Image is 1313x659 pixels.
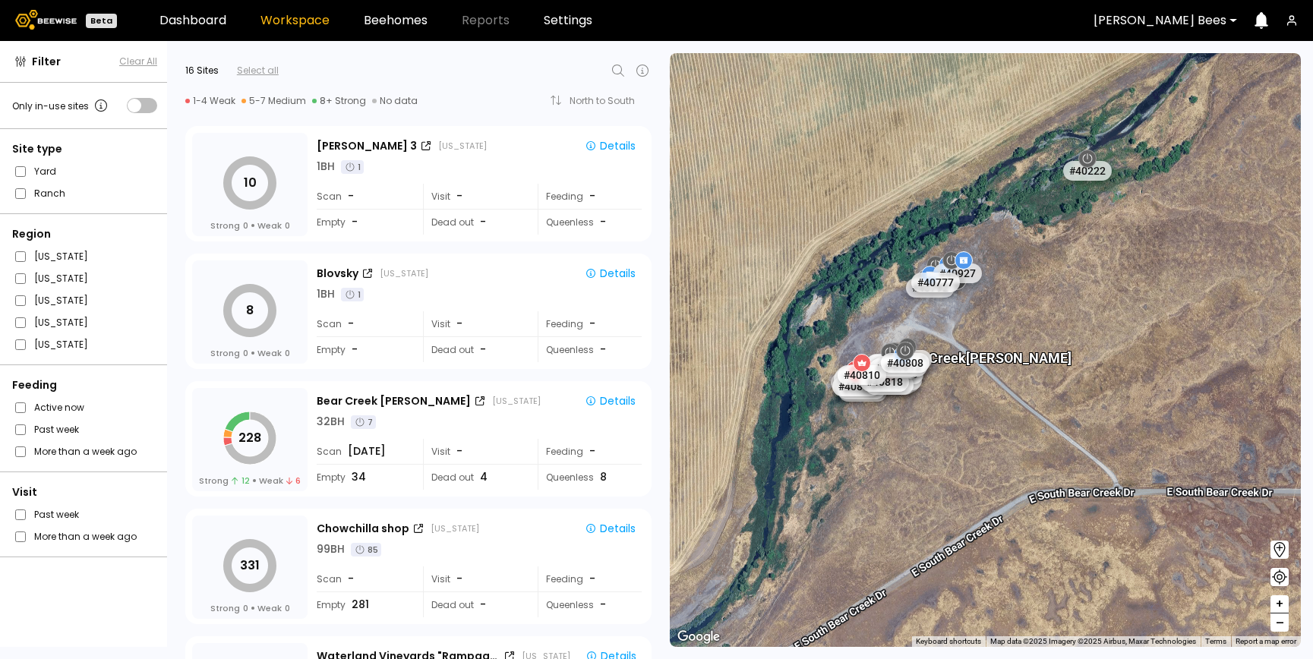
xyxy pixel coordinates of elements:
[492,395,541,407] div: [US_STATE]
[243,602,248,614] span: 0
[905,278,954,298] div: # 40792
[317,311,412,336] div: Scan
[243,219,248,232] span: 0
[237,64,279,77] div: Select all
[899,334,1071,366] div: Bear Creek [PERSON_NAME]
[456,316,462,332] span: -
[285,347,290,359] span: 0
[285,602,290,614] span: 0
[480,469,488,485] span: 4
[352,469,366,485] span: 34
[34,270,88,286] label: [US_STATE]
[600,597,606,613] span: -
[990,637,1196,645] span: Map data ©2025 Imagery ©2025 Airbus, Maxar Technologies
[260,14,330,27] a: Workspace
[317,465,412,490] div: Empty
[480,342,486,358] span: -
[456,188,462,204] span: -
[312,95,366,107] div: 8+ Strong
[538,184,642,209] div: Feeding
[34,506,79,522] label: Past week
[246,301,254,319] tspan: 8
[579,519,642,538] button: Details
[538,566,642,591] div: Feeding
[317,210,412,235] div: Empty
[348,571,354,587] span: -
[15,10,77,30] img: Beewise logo
[372,95,418,107] div: No data
[352,597,369,613] span: 281
[911,273,960,292] div: # 40777
[240,557,260,574] tspan: 331
[286,475,301,487] span: 6
[317,286,335,302] div: 1 BH
[380,267,428,279] div: [US_STATE]
[423,592,527,617] div: Dead out
[285,219,290,232] span: 0
[1062,161,1111,181] div: # 40222
[585,394,636,408] div: Details
[538,439,642,464] div: Feeding
[185,64,219,77] div: 16 Sites
[317,138,417,154] div: [PERSON_NAME] 3
[243,347,248,359] span: 0
[585,139,636,153] div: Details
[34,185,65,201] label: Ranch
[423,439,527,464] div: Visit
[589,316,597,332] div: -
[12,226,157,242] div: Region
[538,311,642,336] div: Feeding
[674,627,724,647] img: Google
[199,475,301,487] div: Strong Weak
[317,266,358,282] div: Blovsky
[317,393,471,409] div: Bear Creek [PERSON_NAME]
[423,210,527,235] div: Dead out
[210,219,290,232] div: Strong Weak
[579,136,642,156] button: Details
[423,337,527,362] div: Dead out
[600,342,606,358] span: -
[210,602,290,614] div: Strong Weak
[34,292,88,308] label: [US_STATE]
[34,421,79,437] label: Past week
[34,248,88,264] label: [US_STATE]
[1270,613,1289,632] button: –
[185,95,235,107] div: 1-4 Weak
[544,14,592,27] a: Settings
[589,443,597,459] div: -
[34,314,88,330] label: [US_STATE]
[585,266,636,280] div: Details
[933,263,982,283] div: # 40927
[1275,594,1284,613] span: +
[351,543,381,557] div: 85
[12,484,157,500] div: Visit
[589,188,597,204] div: -
[12,377,157,393] div: Feeding
[86,14,117,28] div: Beta
[119,55,157,68] button: Clear All
[423,566,527,591] div: Visit
[12,96,110,115] div: Only in-use sites
[317,541,345,557] div: 99 BH
[364,14,428,27] a: Beehomes
[317,566,412,591] div: Scan
[538,592,642,617] div: Queenless
[32,54,61,70] span: Filter
[831,373,879,393] div: # 40949
[538,337,642,362] div: Queenless
[674,627,724,647] a: Open this area in Google Maps (opens a new window)
[241,95,306,107] div: 5-7 Medium
[348,188,354,204] span: -
[438,140,487,152] div: [US_STATE]
[456,571,462,587] span: -
[456,443,462,459] span: -
[12,141,157,157] div: Site type
[579,391,642,411] button: Details
[351,415,376,429] div: 7
[1270,595,1289,613] button: +
[916,636,981,647] button: Keyboard shortcuts
[880,353,929,373] div: # 40808
[159,14,226,27] a: Dashboard
[317,159,335,175] div: 1 BH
